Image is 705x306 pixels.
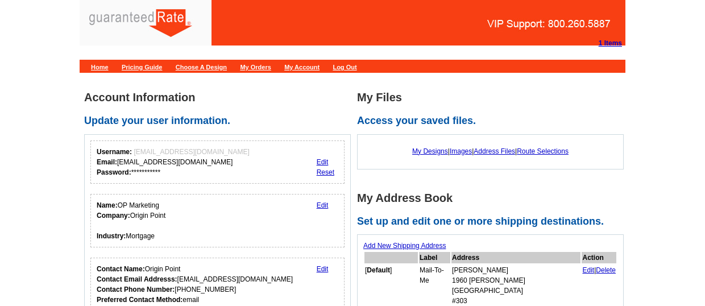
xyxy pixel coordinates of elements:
[333,64,356,71] a: Log Out
[317,201,329,209] a: Edit
[357,115,630,127] h2: Access your saved files.
[317,265,329,273] a: Edit
[97,148,132,156] strong: Username:
[97,201,118,209] strong: Name:
[357,216,630,228] h2: Set up and edit one or more shipping destinations.
[97,158,117,166] strong: Email:
[363,140,617,162] div: | | |
[474,147,515,155] a: Address Files
[91,64,109,71] a: Home
[84,92,357,104] h1: Account Information
[582,266,594,274] a: Edit
[90,140,345,184] div: Your login information.
[317,158,329,166] a: Edit
[134,148,249,156] span: [EMAIL_ADDRESS][DOMAIN_NAME]
[412,147,448,155] a: My Designs
[363,242,446,250] a: Add New Shipping Address
[176,64,227,71] a: Choose A Design
[357,192,630,204] h1: My Address Book
[450,147,472,155] a: Images
[97,212,130,220] strong: Company:
[97,286,175,293] strong: Contact Phone Number:
[240,64,271,71] a: My Orders
[97,168,131,176] strong: Password:
[419,252,450,263] th: Label
[90,194,345,247] div: Your personal details.
[97,275,177,283] strong: Contact Email Addresss:
[97,232,126,240] strong: Industry:
[97,265,145,273] strong: Contact Name:
[517,147,569,155] a: Route Selections
[122,64,163,71] a: Pricing Guide
[582,252,616,263] th: Action
[367,266,390,274] b: Default
[97,200,165,241] div: OP Marketing Origin Point Mortgage
[284,64,320,71] a: My Account
[317,168,334,176] a: Reset
[84,115,357,127] h2: Update your user information.
[596,266,616,274] a: Delete
[97,264,293,305] div: Origin Point [EMAIL_ADDRESS][DOMAIN_NAME] [PHONE_NUMBER] email
[599,39,622,47] strong: 1 Items
[97,296,183,304] strong: Preferred Contact Method:
[451,252,580,263] th: Address
[357,92,630,104] h1: My Files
